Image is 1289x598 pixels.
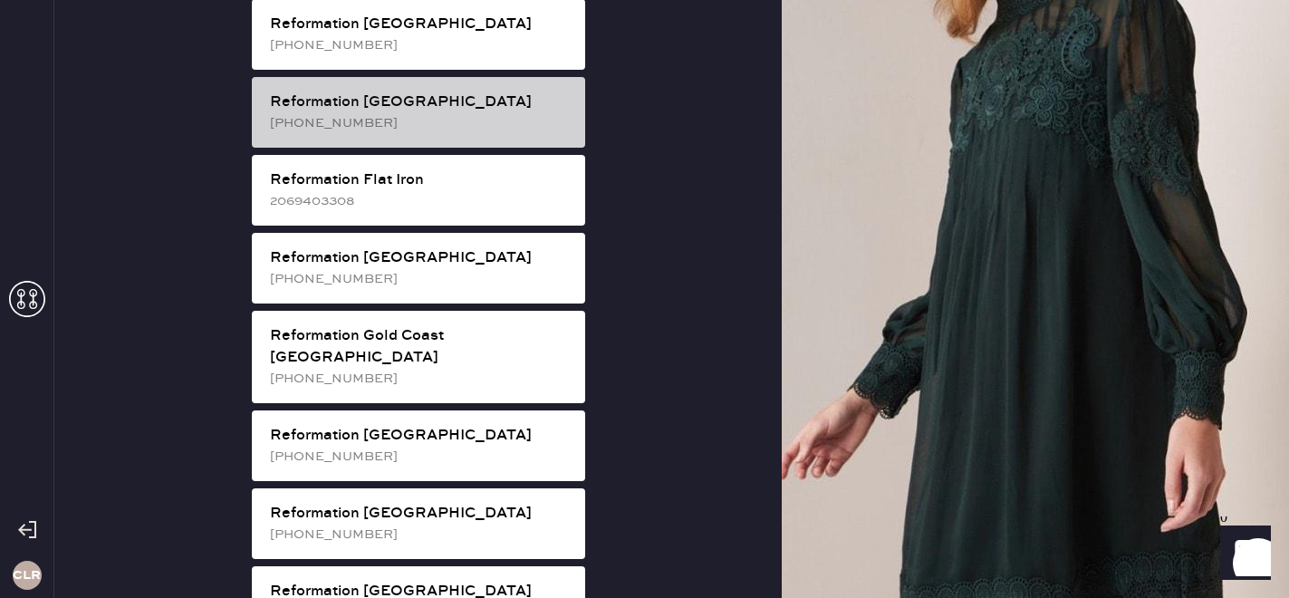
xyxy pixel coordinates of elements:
div: Reformation [GEOGRAPHIC_DATA] [270,14,571,35]
div: Reformation Gold Coast [GEOGRAPHIC_DATA] [270,325,571,369]
div: Reformation [GEOGRAPHIC_DATA] [270,92,571,113]
div: Reformation [GEOGRAPHIC_DATA] [270,425,571,447]
div: [PHONE_NUMBER] [270,525,571,545]
div: [PHONE_NUMBER] [270,113,571,133]
div: Reformation [GEOGRAPHIC_DATA] [270,247,571,269]
div: Reformation Flat Iron [270,169,571,191]
div: [PHONE_NUMBER] [270,447,571,467]
div: Reformation [GEOGRAPHIC_DATA] [270,503,571,525]
div: 2069403308 [270,191,571,211]
div: [PHONE_NUMBER] [270,369,571,389]
iframe: Front Chat [1203,516,1281,594]
div: [PHONE_NUMBER] [270,35,571,55]
div: [PHONE_NUMBER] [270,269,571,289]
h3: CLR [13,569,41,582]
